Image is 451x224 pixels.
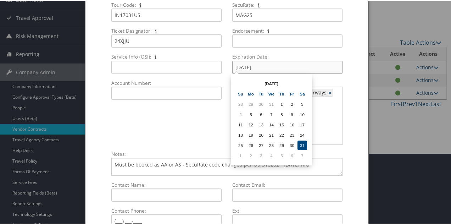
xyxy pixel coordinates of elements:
label: Notes: [108,150,345,157]
input: Endorsement: [232,34,343,47]
td: 31 [267,99,276,108]
td: 22 [277,130,286,139]
a: × [328,88,333,95]
td: 25 [236,140,245,149]
td: 6 [287,150,297,160]
input: Service Info (OSI): [111,60,222,73]
td: 13 [256,119,266,129]
th: Tu [256,88,266,98]
td: 16 [287,119,297,129]
td: 28 [236,99,245,108]
input: Contact Email: [232,188,343,201]
td: 29 [277,140,286,149]
td: 24 [297,130,307,139]
td: 9 [287,109,297,119]
td: 29 [246,99,256,108]
td: 2 [246,150,256,160]
th: We [267,88,276,98]
label: Tour Code: [108,1,224,8]
td: 26 [246,140,256,149]
td: 2 [287,99,297,108]
td: 3 [297,99,307,108]
th: Su [236,88,245,98]
label: Applies to: [229,79,345,86]
th: Mo [246,88,256,98]
td: 17 [297,119,307,129]
td: 20 [256,130,266,139]
td: 4 [267,150,276,160]
label: Expiration Date: [229,53,345,60]
td: 14 [267,119,276,129]
td: 21 [267,130,276,139]
td: 3 [256,150,266,160]
label: Contact Name: [108,181,224,188]
input: Expiration Date: [232,60,343,73]
th: [DATE] [246,78,297,88]
label: SecuRate: [229,1,345,8]
input: Tour Code: [111,8,222,21]
td: 28 [267,140,276,149]
td: 8 [277,109,286,119]
td: 31 [297,140,307,149]
input: Contact Name: [111,188,222,201]
input: Account Number: [111,86,222,99]
td: 18 [236,130,245,139]
label: Ticket Designator: [108,27,224,34]
td: 5 [246,109,256,119]
td: 6 [256,109,266,119]
label: Service Info (OSI): [108,53,224,60]
label: Contact Phone: [108,207,224,214]
input: Ticket Designator: [111,34,222,47]
td: 30 [287,140,297,149]
td: 1 [277,99,286,108]
td: 1 [236,150,245,160]
th: Th [277,88,286,98]
td: 27 [256,140,266,149]
th: Sa [297,88,307,98]
td: 7 [267,109,276,119]
td: 11 [236,119,245,129]
td: 15 [277,119,286,129]
label: Contact Email: [229,181,345,188]
td: 7 [297,150,307,160]
td: 23 [287,130,297,139]
textarea: Notes: [111,157,343,175]
label: Ext: [229,207,345,214]
th: Fr [287,88,297,98]
td: 4 [236,109,245,119]
td: 19 [246,130,256,139]
td: 10 [297,109,307,119]
td: 12 [246,119,256,129]
td: 5 [277,150,286,160]
input: SecuRate: [232,8,343,21]
label: Account Number: [108,79,224,86]
td: 30 [256,99,266,108]
label: Endorsement: [229,27,345,34]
